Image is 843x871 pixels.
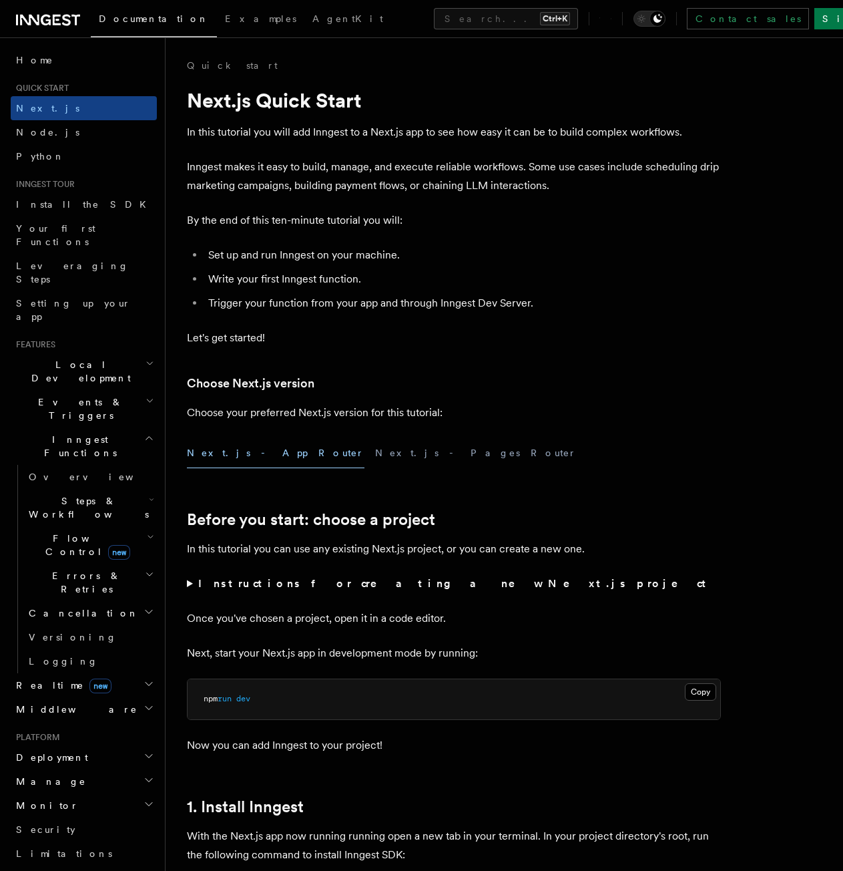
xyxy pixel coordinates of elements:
span: Home [16,53,53,67]
li: Write your first Inngest function. [204,270,721,289]
button: Cancellation [23,601,157,625]
a: Your first Functions [11,216,157,254]
span: Versioning [29,632,117,643]
a: Node.js [11,120,157,144]
a: Contact sales [687,8,809,29]
p: Once you've chosen a project, open it in a code editor. [187,609,721,628]
span: Documentation [99,13,209,24]
summary: Instructions for creating a new Next.js project [187,574,721,593]
a: Quick start [187,59,278,72]
p: Now you can add Inngest to your project! [187,736,721,755]
span: Inngest tour [11,179,75,190]
button: Next.js - Pages Router [375,438,577,468]
span: Leveraging Steps [16,260,129,285]
a: Install the SDK [11,192,157,216]
a: Examples [217,4,304,36]
p: In this tutorial you will add Inngest to a Next.js app to see how easy it can be to build complex... [187,123,721,142]
a: Security [11,818,157,842]
a: Logging [23,649,157,673]
p: Next, start your Next.js app in development mode by running: [187,644,721,663]
p: Let's get started! [187,329,721,347]
a: Home [11,48,157,72]
a: Next.js [11,96,157,120]
button: Local Development [11,353,157,390]
p: By the end of this ten-minute tutorial you will: [187,211,721,230]
span: Features [11,339,55,350]
span: Next.js [16,103,79,114]
button: Toggle dark mode [633,11,665,27]
button: Events & Triggers [11,390,157,427]
p: With the Next.js app now running running open a new tab in your terminal. In your project directo... [187,827,721,864]
button: Inngest Functions [11,427,157,465]
span: Cancellation [23,606,139,620]
span: Overview [29,472,166,482]
span: Deployment [11,751,88,764]
span: Manage [11,775,86,788]
span: Middleware [11,703,137,716]
a: Before you start: choose a project [187,510,435,529]
button: Copy [685,683,716,701]
span: Flow Control [23,532,147,558]
span: npm [204,694,218,703]
h1: Next.js Quick Start [187,88,721,112]
a: Limitations [11,842,157,866]
button: Next.js - App Router [187,438,364,468]
div: Inngest Functions [11,465,157,673]
span: Install the SDK [16,199,154,210]
span: Security [16,824,75,835]
a: Leveraging Steps [11,254,157,291]
button: Flow Controlnew [23,526,157,564]
span: Platform [11,732,60,743]
a: Documentation [91,4,217,37]
a: Versioning [23,625,157,649]
span: Monitor [11,799,79,812]
span: run [218,694,232,703]
span: Setting up your app [16,298,131,322]
a: Overview [23,465,157,489]
button: Realtimenew [11,673,157,697]
span: Examples [225,13,296,24]
button: Deployment [11,745,157,769]
a: Setting up your app [11,291,157,329]
span: Python [16,151,65,162]
p: Inngest makes it easy to build, manage, and execute reliable workflows. Some use cases include sc... [187,158,721,195]
a: 1. Install Inngest [187,798,304,816]
button: Search...Ctrl+K [434,8,578,29]
kbd: Ctrl+K [540,12,570,25]
span: AgentKit [312,13,383,24]
button: Manage [11,769,157,794]
span: Quick start [11,83,69,94]
span: Logging [29,656,98,667]
span: Realtime [11,679,111,692]
button: Monitor [11,794,157,818]
span: Steps & Workflows [23,494,149,521]
li: Trigger your function from your app and through Inngest Dev Server. [204,294,721,313]
p: Choose your preferred Next.js version for this tutorial: [187,403,721,422]
a: Choose Next.js version [187,374,314,393]
span: new [108,545,130,560]
li: Set up and run Inngest on your machine. [204,246,721,265]
a: Python [11,144,157,168]
a: AgentKit [304,4,391,36]
span: new [89,679,111,693]
button: Errors & Retries [23,564,157,601]
span: Events & Triggers [11,395,146,422]
span: Limitations [16,848,112,859]
strong: Instructions for creating a new Next.js project [198,577,712,590]
span: dev [236,694,250,703]
button: Steps & Workflows [23,489,157,526]
button: Middleware [11,697,157,721]
span: Local Development [11,358,146,385]
span: Inngest Functions [11,433,144,460]
span: Your first Functions [16,223,95,247]
p: In this tutorial you can use any existing Next.js project, or you can create a new one. [187,540,721,558]
span: Errors & Retries [23,569,145,596]
span: Node.js [16,127,79,138]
